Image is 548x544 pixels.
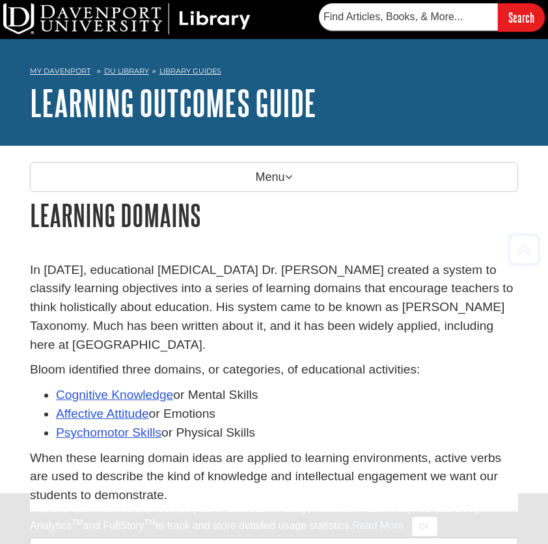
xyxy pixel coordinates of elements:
[30,83,316,123] a: Learning Outcomes Guide
[56,386,518,405] li: or Mental Skills
[30,62,518,83] nav: breadcrumb
[104,66,149,75] a: DU Library
[30,449,518,505] p: When these learning domain ideas are applied to learning environments, active verbs are used to d...
[30,360,518,379] p: Bloom identified three domains, or categories, of educational activities:
[159,66,221,75] a: Library Guides
[319,3,545,31] form: Searches DU Library's articles, books, and more
[503,241,545,258] a: Back to Top
[30,261,518,355] p: In [DATE], educational [MEDICAL_DATA] Dr. [PERSON_NAME] created a system to classify learning obj...
[319,3,498,31] input: Find Articles, Books, & More...
[30,198,518,232] h1: Learning Domains
[56,388,173,401] a: Cognitive Knowledge
[498,3,545,31] input: Search
[3,3,251,34] img: DU Library
[56,405,518,424] li: or Emotions
[30,66,90,77] a: My Davenport
[56,426,161,439] a: Psychomotor Skills
[56,424,518,442] li: or Physical Skills
[56,407,149,420] a: Affective Attitude
[30,162,518,192] p: Menu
